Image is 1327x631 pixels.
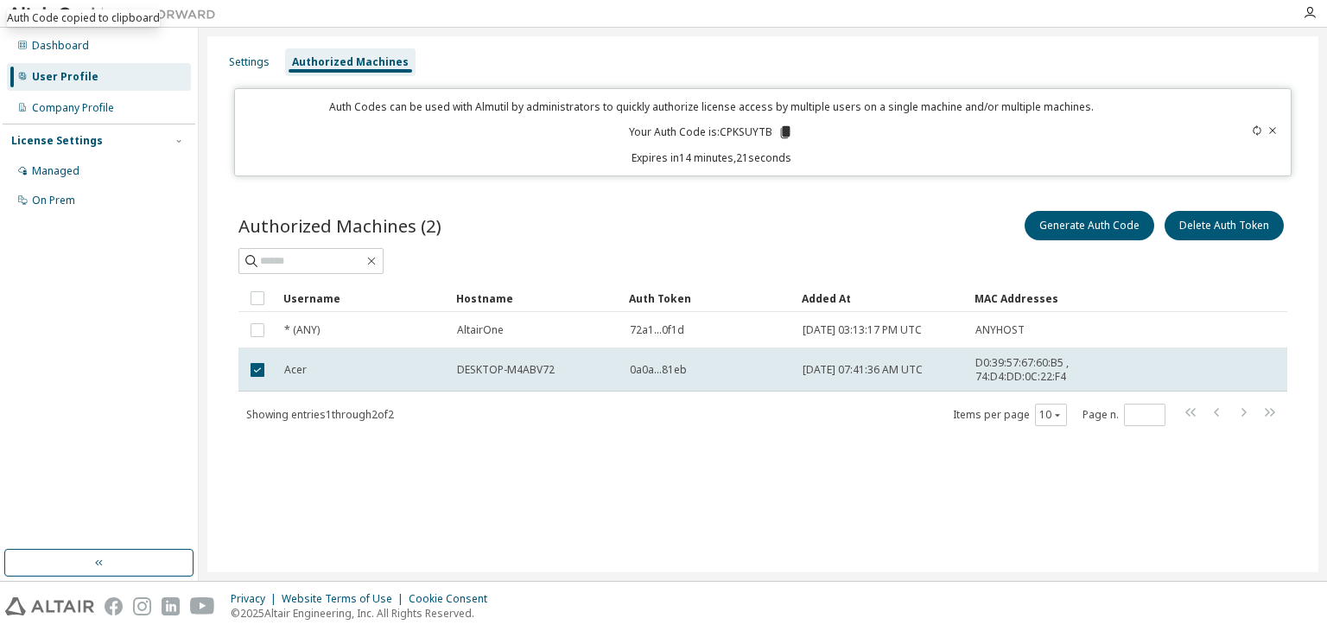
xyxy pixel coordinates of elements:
span: Items per page [953,404,1067,426]
span: Authorized Machines (2) [238,214,441,238]
p: Your Auth Code is: CPKSUYTB [629,124,793,140]
p: © 2025 Altair Engineering, Inc. All Rights Reserved. [231,606,498,621]
div: Cookie Consent [409,592,498,606]
div: Company Profile [32,101,114,115]
div: Managed [32,164,79,178]
div: Settings [229,55,270,69]
span: Page n. [1083,404,1165,426]
div: Username [283,284,442,312]
span: D0:39:57:67:60:B5 , 74:D4:DD:0C:22:F4 [975,356,1105,384]
span: Acer [284,363,307,377]
div: On Prem [32,194,75,207]
p: Expires in 14 minutes, 21 seconds [245,150,1177,165]
div: Auth Code copied to clipboard [7,10,160,27]
span: DESKTOP-M4ABV72 [457,363,555,377]
div: Auth Token [629,284,788,312]
span: AltairOne [457,323,504,337]
span: ANYHOST [975,323,1025,337]
div: Privacy [231,592,282,606]
span: 72a1...0f1d [630,323,684,337]
div: Hostname [456,284,615,312]
span: [DATE] 03:13:17 PM UTC [803,323,922,337]
button: 10 [1039,408,1063,422]
img: linkedin.svg [162,597,180,615]
div: Authorized Machines [292,55,409,69]
div: Dashboard [32,39,89,53]
img: instagram.svg [133,597,151,615]
div: MAC Addresses [975,284,1106,312]
p: Auth Codes can be used with Almutil by administrators to quickly authorize license access by mult... [245,99,1177,114]
span: * (ANY) [284,323,320,337]
span: Showing entries 1 through 2 of 2 [246,407,394,422]
img: facebook.svg [105,597,123,615]
span: 0a0a...81eb [630,363,687,377]
button: Delete Auth Token [1165,211,1284,240]
img: youtube.svg [190,597,215,615]
img: Altair One [9,5,225,22]
div: Added At [802,284,961,312]
div: Website Terms of Use [282,592,409,606]
button: Generate Auth Code [1025,211,1154,240]
span: [DATE] 07:41:36 AM UTC [803,363,923,377]
div: User Profile [32,70,98,84]
img: altair_logo.svg [5,597,94,615]
div: License Settings [11,134,103,148]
